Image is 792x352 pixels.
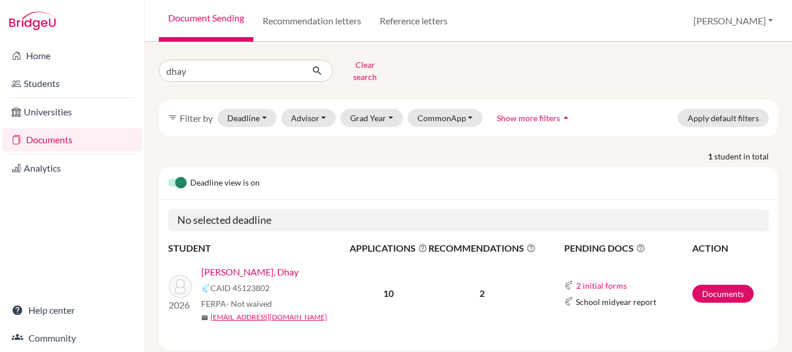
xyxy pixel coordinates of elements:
a: Help center [2,299,142,322]
img: Al Othman, Dhay [169,275,192,298]
span: School midyear report [576,296,656,308]
a: Home [2,44,142,67]
input: Find student by name... [159,60,303,82]
span: mail [201,314,208,321]
th: STUDENT [168,241,349,256]
button: Apply default filters [678,109,769,127]
button: Advisor [281,109,336,127]
span: RECOMMENDATIONS [428,241,536,255]
a: Community [2,326,142,350]
button: CommonApp [408,109,483,127]
span: Show more filters [497,113,560,123]
span: student in total [714,150,778,162]
img: Common App logo [564,297,573,306]
button: Clear search [333,56,397,86]
img: Common App logo [201,284,210,293]
b: 10 [383,288,394,299]
button: Deadline [217,109,277,127]
button: [PERSON_NAME] [688,10,778,32]
p: 2 [428,286,536,300]
span: Deadline view is on [190,176,260,190]
i: filter_list [168,113,177,122]
span: Filter by [180,113,213,124]
a: [EMAIL_ADDRESS][DOMAIN_NAME] [210,312,327,322]
button: Grad Year [340,109,403,127]
i: arrow_drop_up [560,112,572,124]
strong: 1 [708,150,714,162]
a: [PERSON_NAME], Dhay [201,265,299,279]
button: 2 initial forms [576,279,627,292]
img: Bridge-U [9,12,56,30]
span: FERPA [201,297,272,310]
h5: No selected deadline [168,209,769,231]
span: - Not waived [226,299,272,309]
span: PENDING DOCS [564,241,691,255]
a: Documents [2,128,142,151]
span: APPLICATIONS [350,241,427,255]
span: CAID 45123802 [210,282,270,294]
button: Show more filtersarrow_drop_up [487,109,582,127]
a: Students [2,72,142,95]
img: Common App logo [564,281,573,290]
a: Universities [2,100,142,124]
p: 2026 [169,298,192,312]
a: Analytics [2,157,142,180]
th: ACTION [692,241,769,256]
a: Documents [692,285,754,303]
